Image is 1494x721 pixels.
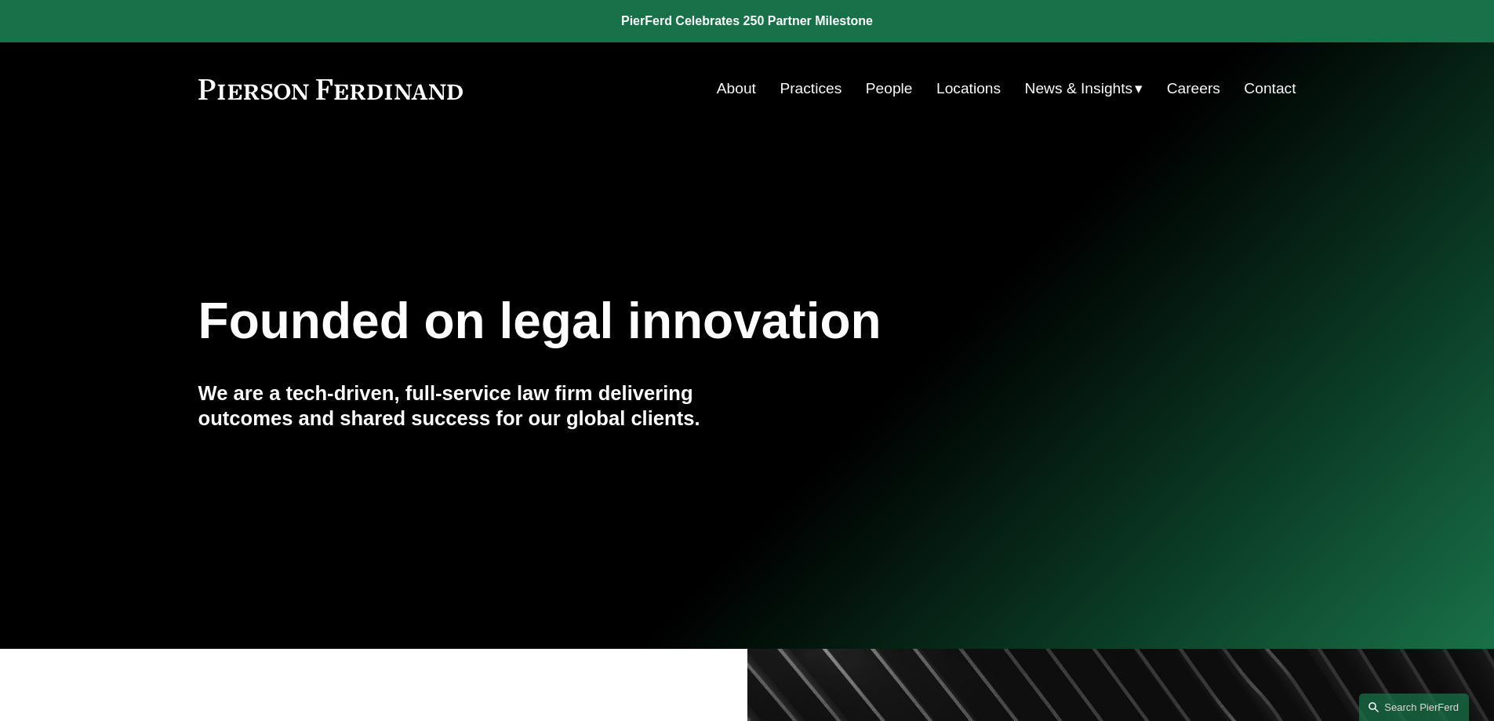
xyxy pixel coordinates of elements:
h4: We are a tech-driven, full-service law firm delivering outcomes and shared success for our global... [198,381,747,432]
a: People [866,74,913,104]
a: Locations [936,74,1001,104]
a: Contact [1244,74,1296,104]
a: Search this site [1359,694,1469,721]
a: Practices [780,74,842,104]
h1: Founded on legal innovation [198,293,1114,350]
span: News & Insights [1025,75,1133,103]
a: folder dropdown [1025,74,1143,104]
a: Careers [1167,74,1220,104]
a: About [717,74,756,104]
